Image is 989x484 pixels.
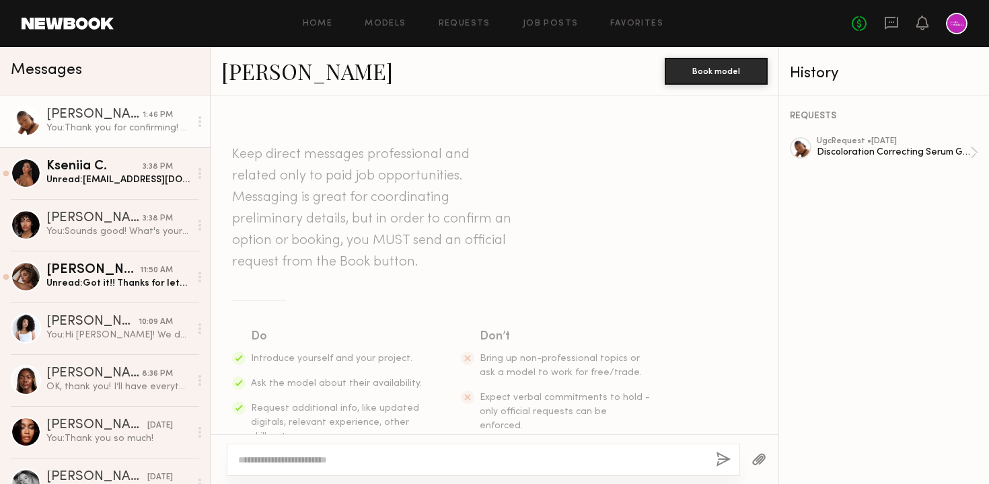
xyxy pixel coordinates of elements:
a: Models [365,19,406,28]
a: Book model [665,65,768,76]
div: [PERSON_NAME] [46,367,142,380]
button: Book model [665,58,768,85]
span: Request additional info, like updated digitals, relevant experience, other skills, etc. [251,404,419,441]
div: Do [251,327,423,346]
div: Discoloration Correcting Serum GRWM Video [817,146,970,159]
div: You: Sounds good! What's your email? I'll send over the contract. [46,225,190,238]
div: History [790,66,978,81]
div: [PERSON_NAME] [46,315,139,329]
span: Messages [11,63,82,78]
div: Unread: Got it!! Thanks for letting me know. I will definitely do that & stay in touch. Good luck... [46,277,190,290]
div: [DATE] [147,471,173,484]
div: REQUESTS [790,112,978,121]
a: Requests [439,19,490,28]
div: You: Thank you for confirming! Please let us know if you have any questions about the brief :) [46,122,190,134]
a: Favorites [610,19,663,28]
div: [DATE] [147,419,173,432]
div: 3:38 PM [143,161,173,173]
div: [PERSON_NAME] [46,471,147,484]
div: 11:50 AM [140,264,173,277]
a: Job Posts [523,19,579,28]
a: Home [303,19,333,28]
div: 3:38 PM [143,212,173,225]
div: Kseniia C. [46,160,143,173]
header: Keep direct messages professional and related only to paid job opportunities. Messaging is great ... [232,144,515,273]
span: Ask the model about their availability. [251,379,422,388]
a: ugcRequest •[DATE]Discoloration Correcting Serum GRWM Video [817,137,978,168]
div: 1:46 PM [143,109,173,122]
div: [PERSON_NAME] [46,419,147,432]
div: Don’t [480,327,652,346]
div: [PERSON_NAME] [46,212,143,225]
div: 10:09 AM [139,316,173,329]
a: [PERSON_NAME] [221,56,393,85]
div: You: Thank you so much! [46,432,190,445]
div: [PERSON_NAME] [46,264,140,277]
div: 8:36 PM [142,368,173,380]
div: You: Hi [PERSON_NAME]! We decided to move forward with another talent. We hope to work with you i... [46,329,190,341]
div: Unread: [EMAIL_ADDRESS][DOMAIN_NAME] [46,173,190,186]
span: Bring up non-professional topics or ask a model to work for free/trade. [480,354,642,377]
span: Expect verbal commitments to hold - only official requests can be enforced. [480,393,650,430]
div: OK, thank you! I’ll have everything signed by the end of the day. [46,380,190,393]
div: [PERSON_NAME] [46,108,143,122]
div: ugc Request • [DATE] [817,137,970,146]
span: Introduce yourself and your project. [251,354,412,363]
